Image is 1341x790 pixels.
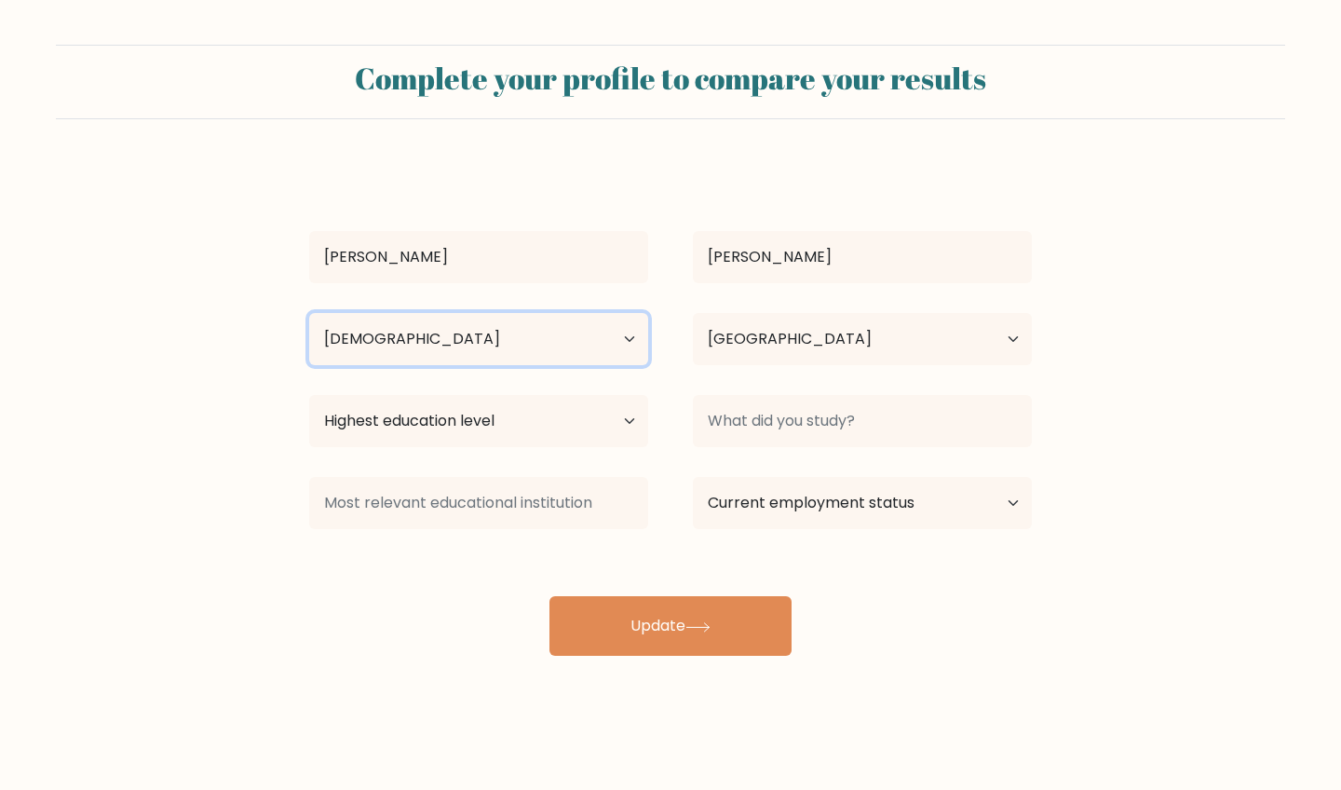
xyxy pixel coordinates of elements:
[693,395,1032,447] input: What did you study?
[549,596,792,656] button: Update
[309,231,648,283] input: First name
[693,231,1032,283] input: Last name
[67,61,1274,96] h2: Complete your profile to compare your results
[309,477,648,529] input: Most relevant educational institution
